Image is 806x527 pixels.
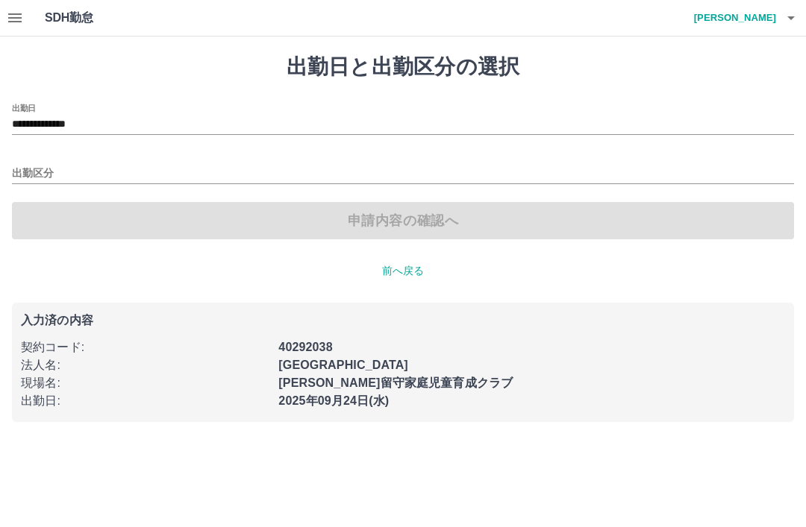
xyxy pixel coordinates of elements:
b: 40292038 [278,341,332,353]
h1: 出勤日と出勤区分の選択 [12,54,794,80]
b: [PERSON_NAME]留守家庭児童育成クラブ [278,376,513,389]
p: 現場名 : [21,374,269,392]
b: [GEOGRAPHIC_DATA] [278,359,408,371]
label: 出勤日 [12,102,36,113]
p: 入力済の内容 [21,315,785,326]
b: 2025年09月24日(水) [278,394,389,407]
p: 契約コード : [21,338,269,356]
p: 前へ戻る [12,263,794,279]
p: 法人名 : [21,356,269,374]
p: 出勤日 : [21,392,269,410]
